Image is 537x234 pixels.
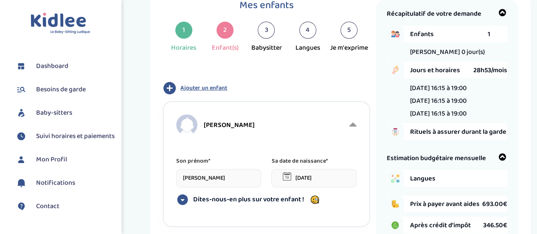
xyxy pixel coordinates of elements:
[15,153,115,166] a: Mon Profil
[410,108,467,119] li: [DATE] 16:15 à 19:00
[295,43,320,53] div: Langues
[271,156,356,166] p: Sa date de naissance*
[330,43,368,53] div: Je m'exprime
[387,8,481,19] span: Récapitulatif de votre demande
[176,156,261,166] p: Son prénom*
[387,123,404,140] img: hand_to_do_list.png
[410,83,467,93] li: [DATE] 16:15 à 19:00
[163,82,369,95] button: Ajouter un enfant
[387,153,486,164] span: Estimation budgétaire mensuelle
[410,199,482,209] span: Prix à payer avant aides
[216,22,233,39] div: 2
[36,108,72,118] span: Baby-sitters
[340,22,357,39] div: 5
[387,25,404,42] img: boy_girl.png
[31,13,90,34] img: logo.svg
[410,173,488,184] span: Langues
[410,47,485,57] span: [PERSON_NAME] 0 jour(s)
[410,220,483,231] span: Après crédit d’impôt
[387,195,404,212] img: coins.png
[36,61,68,71] span: Dashboard
[483,220,507,231] span: 346.50€
[15,177,115,189] a: Notifications
[176,114,197,135] img: child.png
[410,65,473,76] span: Jours et horaires
[15,177,28,189] img: notification.svg
[15,200,28,213] img: contact.svg
[15,200,115,213] a: Contact
[15,107,28,119] img: babysitters.svg
[36,201,59,211] span: Contact
[176,169,261,187] input: Prénom de votre enfant
[271,169,356,187] input: Sélectionnez une date
[410,29,488,39] span: Enfants
[15,107,115,119] a: Baby-sitters
[175,22,192,39] div: 1
[15,83,28,96] img: besoin.svg
[15,130,28,143] img: suivihoraire.svg
[488,29,490,39] span: 1
[171,43,196,53] div: Horaires
[387,170,404,187] img: activities.png
[299,22,316,39] div: 4
[204,120,255,130] span: [PERSON_NAME]
[410,96,467,106] li: [DATE] 16:15 à 19:00
[308,195,322,205] img: emoji_with_glasses.png
[258,22,275,39] div: 3
[251,43,281,53] div: Babysitter
[193,195,304,204] span: Dites-nous-en plus sur votre enfant !
[482,199,507,209] span: 693.00€
[212,43,239,53] div: Enfant(s)
[473,65,507,76] span: 28h53/mois
[15,130,115,143] a: Suivi horaires et paiements
[36,85,86,95] span: Besoins de garde
[349,118,357,131] i: Afficher moins
[36,131,115,141] span: Suivi horaires et paiements
[387,217,404,234] img: credit_impot.PNG
[15,153,28,166] img: profil.svg
[180,84,227,93] span: Ajouter un enfant
[15,60,28,73] img: dashboard.svg
[15,83,115,96] a: Besoins de garde
[36,155,67,165] span: Mon Profil
[387,62,404,79] img: hand_clock.png
[410,127,507,137] span: Rituels à assurer durant la garde
[36,178,75,188] span: Notifications
[15,60,115,73] a: Dashboard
